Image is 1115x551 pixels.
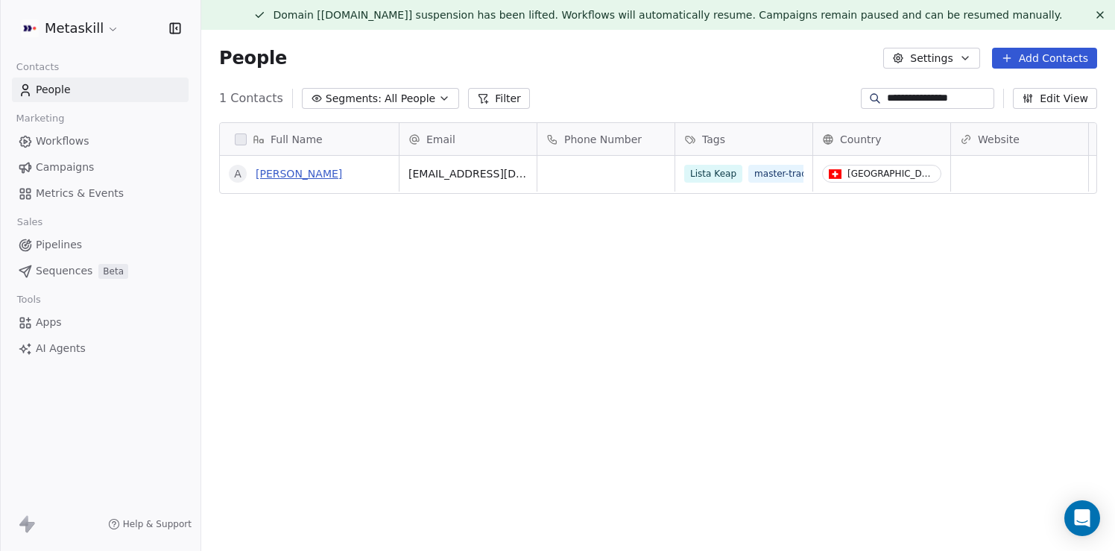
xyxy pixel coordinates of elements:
[813,123,950,155] div: Country
[564,132,642,147] span: Phone Number
[468,88,530,109] button: Filter
[36,315,62,330] span: Apps
[992,48,1097,69] button: Add Contacts
[271,132,323,147] span: Full Name
[234,166,241,182] div: A
[408,166,528,181] span: [EMAIL_ADDRESS][DOMAIN_NAME]
[45,19,104,38] span: Metaskill
[675,123,812,155] div: Tags
[12,259,189,283] a: SequencesBeta
[108,518,192,530] a: Help & Support
[36,237,82,253] span: Pipelines
[273,9,1062,21] span: Domain [[DOMAIN_NAME]] suspension has been lifted. Workflows will automatically resume. Campaigns...
[978,132,1020,147] span: Website
[399,123,537,155] div: Email
[385,91,435,107] span: All People
[840,132,882,147] span: Country
[123,518,192,530] span: Help & Support
[10,289,47,311] span: Tools
[748,165,865,183] span: master-trader-multiday
[18,16,122,41] button: Metaskill
[12,310,189,335] a: Apps
[12,181,189,206] a: Metrics & Events
[219,89,283,107] span: 1 Contacts
[256,168,342,180] a: [PERSON_NAME]
[702,132,725,147] span: Tags
[12,155,189,180] a: Campaigns
[847,169,935,179] div: [GEOGRAPHIC_DATA]
[220,123,399,155] div: Full Name
[10,211,49,233] span: Sales
[883,48,979,69] button: Settings
[12,78,189,102] a: People
[10,107,71,130] span: Marketing
[12,233,189,257] a: Pipelines
[36,82,71,98] span: People
[12,336,189,361] a: AI Agents
[36,263,92,279] span: Sequences
[951,123,1088,155] div: Website
[21,19,39,37] img: AVATAR%20METASKILL%20-%20Colori%20Positivo.png
[12,129,189,154] a: Workflows
[1013,88,1097,109] button: Edit View
[36,160,94,175] span: Campaigns
[36,341,86,356] span: AI Agents
[426,132,455,147] span: Email
[1064,500,1100,536] div: Open Intercom Messenger
[684,165,742,183] span: Lista Keap
[326,91,382,107] span: Segments:
[98,264,128,279] span: Beta
[537,123,675,155] div: Phone Number
[219,47,287,69] span: People
[36,186,124,201] span: Metrics & Events
[10,56,66,78] span: Contacts
[36,133,89,149] span: Workflows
